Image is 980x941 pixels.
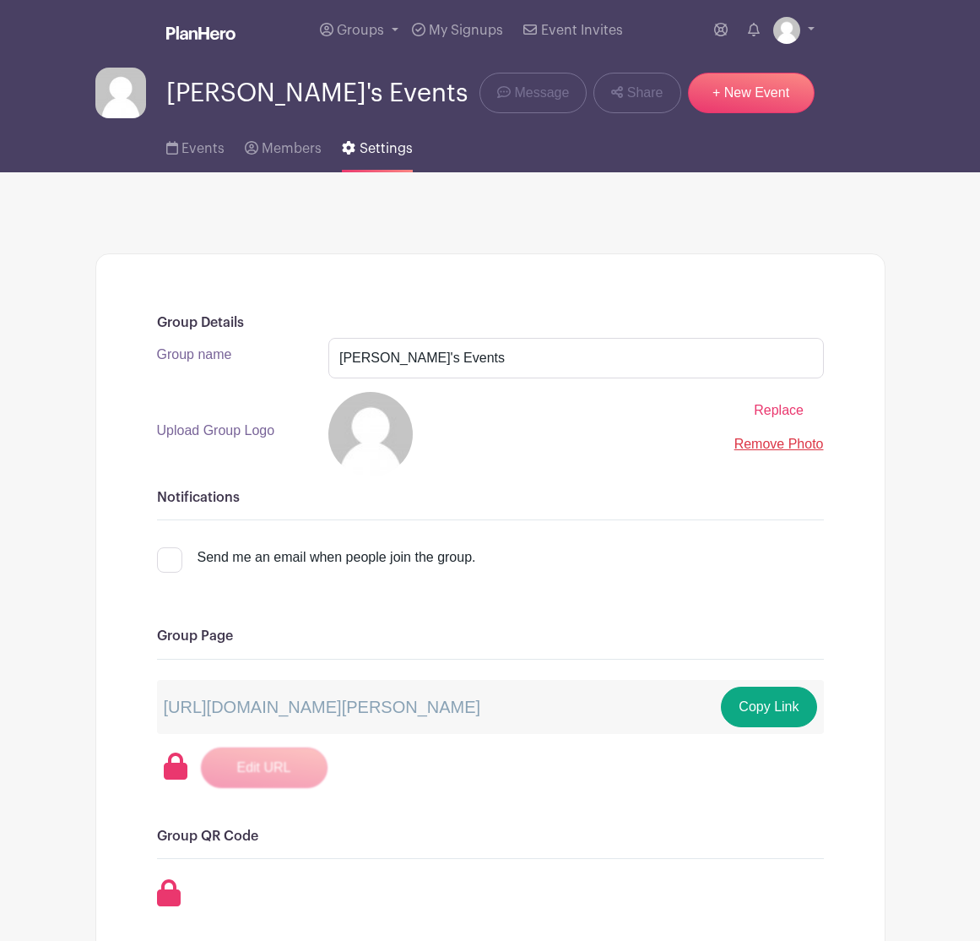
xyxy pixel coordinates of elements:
[721,687,816,727] button: Copy Link
[181,142,225,155] span: Events
[157,315,824,331] h6: Group Details
[627,83,663,103] span: Share
[164,694,481,720] p: [URL][DOMAIN_NAME][PERSON_NAME]
[157,628,824,645] h6: Group Page
[245,118,322,172] a: Members
[166,79,468,107] span: [PERSON_NAME]'s Events
[157,345,232,365] label: Group name
[157,829,824,845] h6: Group QR Code
[166,26,236,40] img: logo_white-6c42ec7e38ccf1d336a20a19083b03d10ae64f83f12c07503d8b9e83406b4c7d.svg
[688,73,815,113] a: + New Event
[337,24,384,37] span: Groups
[328,392,413,476] img: default-ce2991bfa6775e67f084385cd625a349d9dcbb7a52a09fb2fda1e96e2d18dcdb.png
[479,73,587,113] a: Message
[541,24,623,37] span: Event Invites
[514,83,569,103] span: Message
[360,142,413,155] span: Settings
[593,73,680,113] a: Share
[198,547,476,568] div: Send me an email when people join the group.
[754,403,804,417] span: Replace
[342,118,412,172] a: Settings
[773,17,800,44] img: default-ce2991bfa6775e67f084385cd625a349d9dcbb7a52a09fb2fda1e96e2d18dcdb.png
[157,490,824,506] h6: Notifications
[157,421,275,441] label: Upload Group Logo
[95,68,146,118] img: default-ce2991bfa6775e67f084385cd625a349d9dcbb7a52a09fb2fda1e96e2d18dcdb.png
[166,118,225,172] a: Events
[429,24,503,37] span: My Signups
[734,437,824,451] a: Remove Photo
[262,142,322,155] span: Members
